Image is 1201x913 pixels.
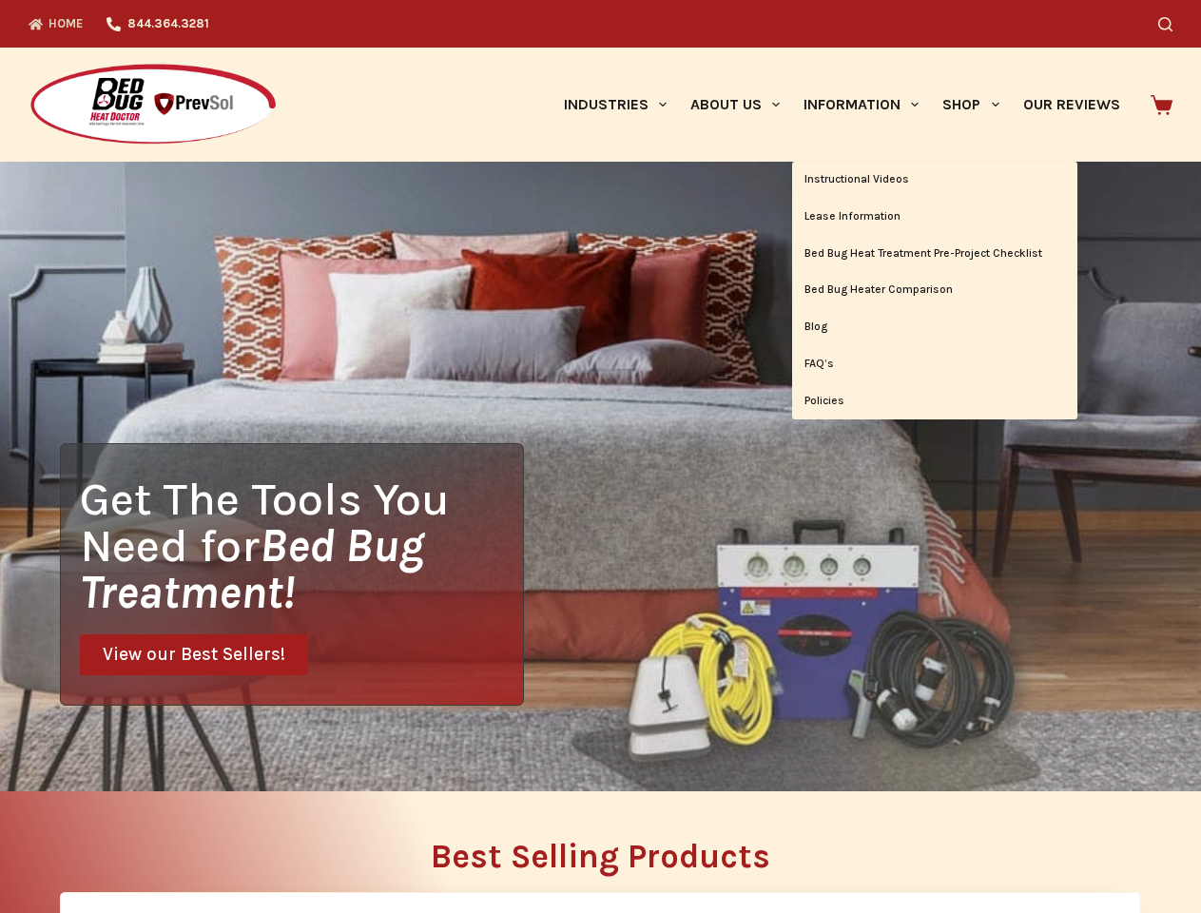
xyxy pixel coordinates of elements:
i: Bed Bug Treatment! [80,518,424,619]
a: About Us [678,48,791,162]
a: Bed Bug Heater Comparison [792,272,1077,308]
button: Search [1158,17,1172,31]
a: Instructional Videos [792,162,1077,198]
h1: Get The Tools You Need for [80,476,523,615]
a: Lease Information [792,199,1077,235]
a: Bed Bug Heat Treatment Pre-Project Checklist [792,236,1077,272]
a: Policies [792,383,1077,419]
a: Industries [552,48,678,162]
a: Blog [792,309,1077,345]
nav: Primary [552,48,1132,162]
span: View our Best Sellers! [103,646,285,664]
a: Information [792,48,931,162]
img: Prevsol/Bed Bug Heat Doctor [29,63,278,147]
h2: Best Selling Products [60,840,1141,873]
a: Our Reviews [1011,48,1132,162]
a: View our Best Sellers! [80,634,308,675]
button: Open LiveChat chat widget [15,8,72,65]
a: FAQ’s [792,346,1077,382]
a: Shop [931,48,1011,162]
